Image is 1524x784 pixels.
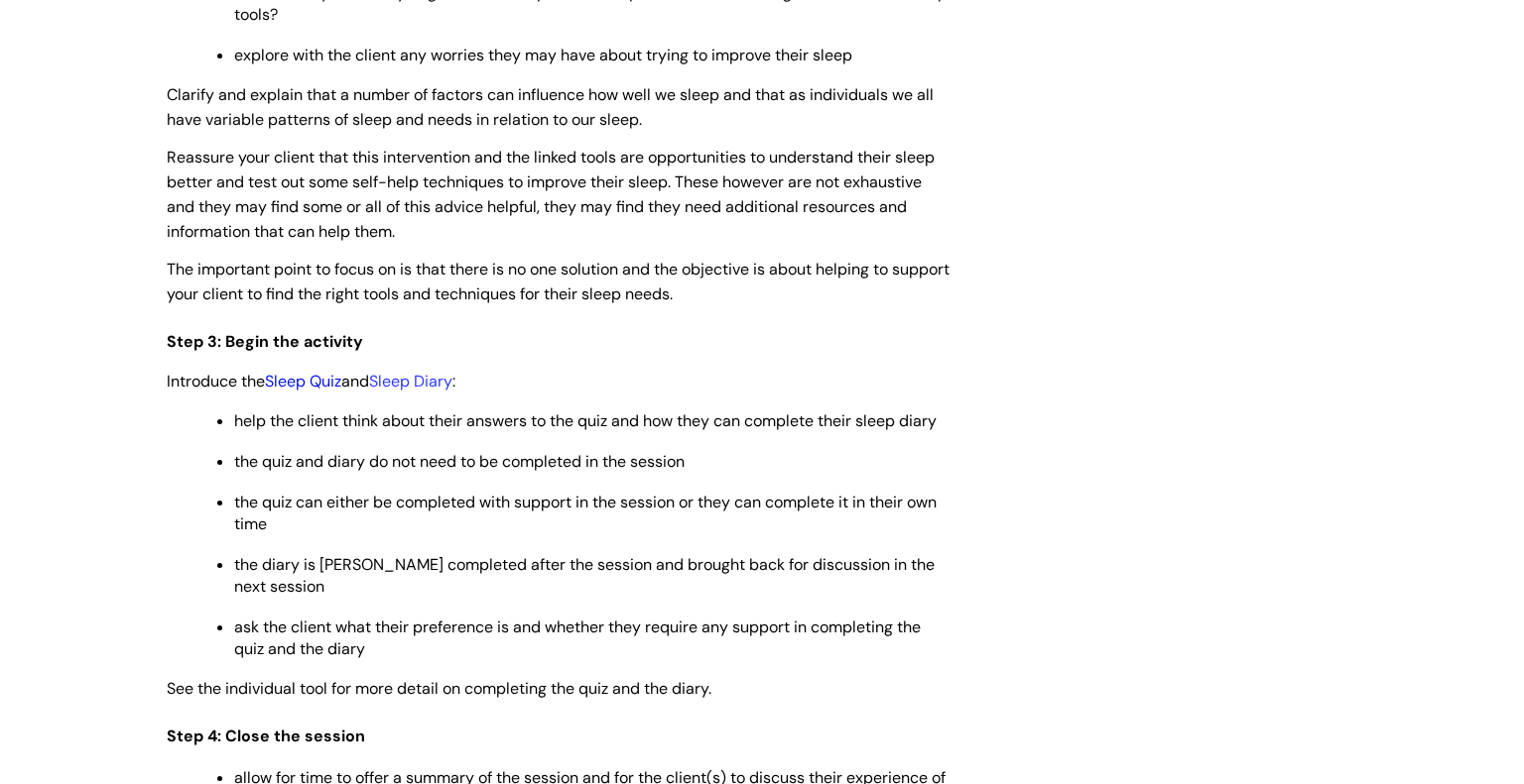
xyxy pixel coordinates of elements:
[234,451,685,472] span: the quiz and diary do not need to be completed in the session
[234,492,937,534] span: the quiz can either be completed with support in the session or they can complete it in their own...
[167,726,365,746] span: Step 4: Close the session
[369,371,452,392] a: Sleep Diary
[234,45,852,65] span: explore with the client any worries they may have about trying to improve their sleep
[234,554,935,597] span: the diary is [PERSON_NAME] completed after the session and brought back for discussion in the nex...
[167,331,363,352] span: Step 3: Begin the activity
[234,410,937,431] span: help the client think about their answers to the quiz and how they can complete their sleep diary
[167,147,935,241] span: Reassure your client that this intervention and the linked tools are opportunities to understand ...
[167,84,934,130] span: Clarify and explain that a number of factors can influence how well we sleep and that as individu...
[167,259,950,304] span: The important point to focus on is that there is no one solution and the objective is about helpi...
[167,371,455,392] span: Introduce the and :
[265,371,341,392] a: Sleep Quiz
[234,616,921,659] span: ask the client what their preference is and whether they require any support in completing the qu...
[167,678,711,699] span: See the individual tool for more detail on completing the quiz and the diary.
